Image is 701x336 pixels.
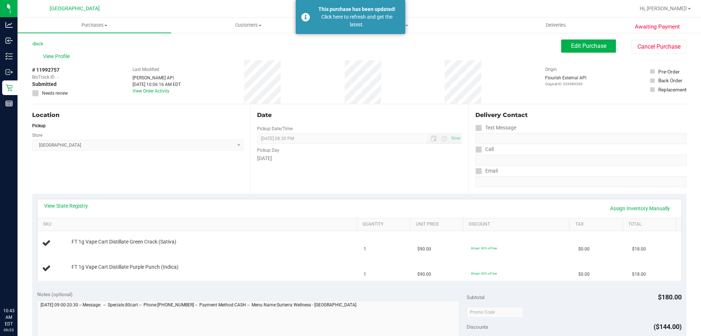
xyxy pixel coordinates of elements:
[44,202,88,209] a: View State Registry
[5,21,13,29] inline-svg: Analytics
[632,40,686,54] button: Cancel Purchase
[471,272,497,275] span: 80cart: 80% off line
[545,75,586,87] div: Flourish External API
[3,327,14,333] p: 09/23
[545,66,557,73] label: Origin
[257,111,461,120] div: Date
[32,111,244,120] div: Location
[133,75,181,81] div: [PERSON_NAME] API
[32,80,57,88] span: Submitted
[658,86,686,93] div: Replacement
[32,123,46,128] strong: Pickup
[72,264,179,271] span: FT 1g Vape Cart Distillate Purple Punch (Indica)
[18,22,171,29] span: Purchases
[578,271,590,278] span: $0.00
[632,271,646,278] span: $18.00
[654,323,682,331] span: ($144.00)
[50,5,100,12] span: [GEOGRAPHIC_DATA]
[32,132,42,139] label: Store
[257,147,279,154] label: Pickup Day
[5,84,13,91] inline-svg: Retail
[640,5,687,11] span: Hi, [PERSON_NAME]!
[605,202,675,215] a: Assign Inventory Manually
[257,125,292,132] label: Pickup Date/Time
[536,22,576,29] span: Deliveries
[467,307,523,318] input: Promo Code
[475,144,494,155] label: Call
[72,238,176,245] span: FT 1g Vape Cart Distillate Green Crack (Sativa)
[479,18,633,33] a: Deliveries
[363,222,407,227] a: Quantity
[5,37,13,44] inline-svg: Inbound
[133,66,159,73] label: Last Modified
[314,13,400,29] div: Click here to refresh and get the latest.
[475,155,686,166] input: Format: (999) 999-9999
[42,90,68,97] span: Needs review
[467,320,488,333] span: Discounts
[632,246,646,253] span: $18.00
[314,5,400,13] div: This purchase has been updated!
[475,122,516,133] label: Text Message
[5,53,13,60] inline-svg: Inventory
[545,81,586,87] p: Original ID: 326980260
[475,133,686,144] input: Format: (999) 999-9999
[575,222,620,227] a: Tax
[257,155,461,162] div: [DATE]
[171,18,325,33] a: Customers
[133,88,169,94] a: View Order Activity
[364,271,366,278] span: 1
[3,307,14,327] p: 10:43 AM EDT
[416,222,460,227] a: Unit Price
[32,66,60,74] span: # 11992757
[467,294,484,300] span: Subtotal
[37,291,73,297] span: Notes (optional)
[172,22,325,29] span: Customers
[635,23,680,31] span: Awaiting Payment
[364,246,366,253] span: 1
[7,278,29,299] iframe: Resource center
[43,222,354,227] a: SKU
[133,81,181,88] div: [DATE] 10:06:16 AM EDT
[571,42,606,49] span: Edit Purchase
[658,77,682,84] div: Back Order
[561,39,616,53] button: Edit Purchase
[475,166,498,176] label: Email
[475,111,686,120] div: Delivery Contact
[32,41,43,46] a: Back
[32,74,55,80] span: BioTrack ID:
[417,271,431,278] span: $90.00
[417,246,431,253] span: $90.00
[57,74,58,80] span: -
[469,222,567,227] a: Discount
[578,246,590,253] span: $0.00
[628,222,673,227] a: Total
[471,246,497,250] span: 80cart: 80% off line
[5,68,13,76] inline-svg: Outbound
[18,18,171,33] a: Purchases
[43,53,72,60] span: View Profile
[658,68,680,75] div: Pre-Order
[5,100,13,107] inline-svg: Reports
[658,293,682,301] span: $180.00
